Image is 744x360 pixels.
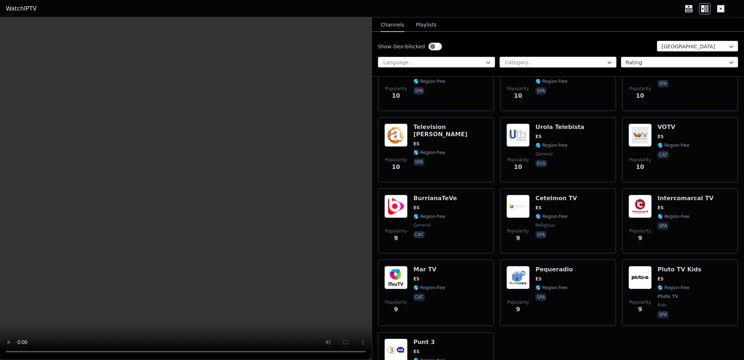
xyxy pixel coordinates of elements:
[385,157,407,163] span: Popularity
[658,214,690,219] span: 🌎 Region-free
[413,124,488,138] h6: Television [PERSON_NAME]
[629,228,651,234] span: Popularity
[394,305,398,314] span: 9
[535,231,546,238] p: spa
[535,214,567,219] span: 🌎 Region-free
[506,195,530,218] img: Cetelmon TV
[638,305,642,314] span: 9
[413,285,445,291] span: 🌎 Region-free
[413,276,420,282] span: ES
[535,151,553,157] span: general
[535,205,542,211] span: ES
[535,294,546,301] p: spa
[413,141,420,147] span: ES
[514,92,522,100] span: 10
[658,285,690,291] span: 🌎 Region-free
[516,234,520,243] span: 9
[658,124,690,131] h6: VOTV
[506,266,530,289] img: Pequeradio
[535,285,567,291] span: 🌎 Region-free
[413,231,425,238] p: cat
[507,299,529,305] span: Popularity
[658,294,678,299] span: Pluto TV
[514,163,522,171] span: 10
[629,157,651,163] span: Popularity
[385,86,407,92] span: Popularity
[413,158,424,166] p: spa
[658,80,668,87] p: spa
[385,228,407,234] span: Popularity
[384,266,408,289] img: Mar TV
[516,305,520,314] span: 9
[629,299,651,305] span: Popularity
[416,18,437,32] button: Playlists
[628,195,652,218] img: Intercomarcal TV
[658,276,664,282] span: ES
[378,43,425,50] label: Show Geo-blocked
[506,124,530,147] img: Urola Telebista
[507,228,529,234] span: Popularity
[658,134,664,139] span: ES
[384,124,408,147] img: Television Aranda
[535,276,542,282] span: ES
[535,160,547,167] p: eus
[413,87,424,94] p: spa
[628,266,652,289] img: Pluto TV Kids
[638,234,642,243] span: 9
[507,86,529,92] span: Popularity
[535,124,585,131] h6: Urola Telebista
[658,142,690,148] span: 🌎 Region-free
[381,18,404,32] button: Channels
[535,78,567,84] span: 🌎 Region-free
[629,86,651,92] span: Popularity
[413,339,445,346] h6: Punt 3
[636,92,644,100] span: 10
[658,311,668,318] p: spa
[507,157,529,163] span: Popularity
[413,205,420,211] span: ES
[658,302,667,308] span: kids
[658,205,664,211] span: ES
[658,222,668,230] p: spa
[658,151,669,158] p: cat
[413,294,425,301] p: cat
[392,163,400,171] span: 10
[413,222,430,228] span: general
[658,266,701,273] h6: Pluto TV Kids
[636,163,644,171] span: 10
[6,4,37,13] a: WatchIPTV
[628,124,652,147] img: VOTV
[535,195,577,202] h6: Cetelmon TV
[413,150,445,155] span: 🌎 Region-free
[392,92,400,100] span: 10
[413,78,445,84] span: 🌎 Region-free
[394,234,398,243] span: 9
[535,142,567,148] span: 🌎 Region-free
[535,266,573,273] h6: Pequeradio
[535,87,546,94] p: spa
[385,299,407,305] span: Popularity
[413,214,445,219] span: 🌎 Region-free
[413,195,457,202] h6: BurrianaTeVe
[535,222,555,228] span: religious
[413,349,420,355] span: ES
[535,134,542,139] span: ES
[413,266,445,273] h6: Mar TV
[658,195,713,202] h6: Intercomarcal TV
[384,195,408,218] img: BurrianaTeVe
